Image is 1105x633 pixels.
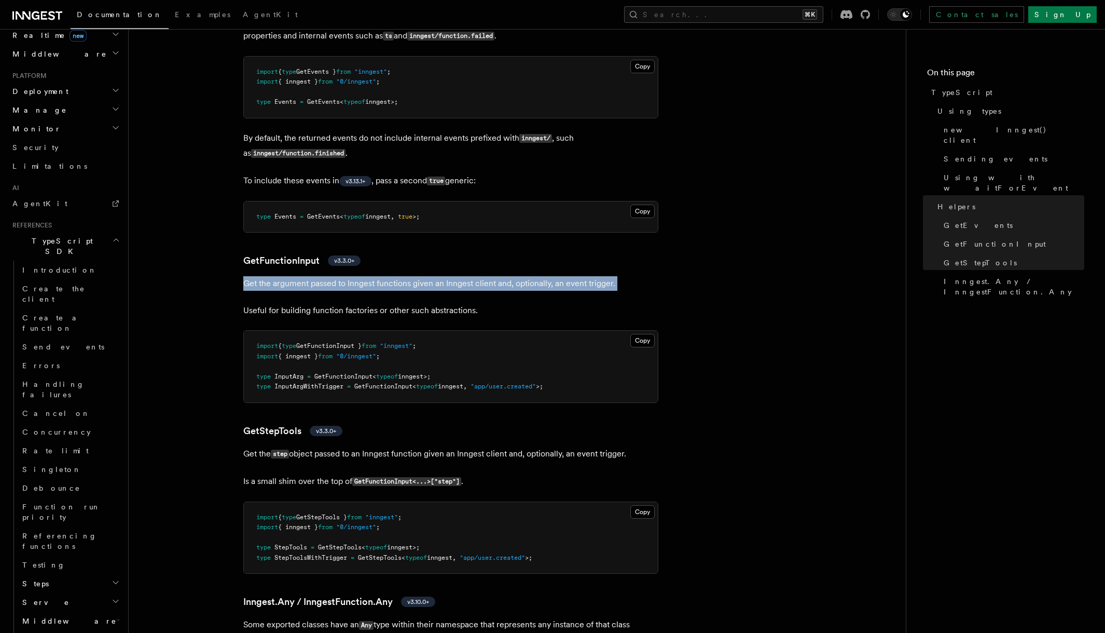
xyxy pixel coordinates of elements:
span: import [256,68,278,75]
p: Is a small shim over the top of . [243,474,658,489]
span: "inngest" [380,342,412,349]
span: "inngest" [365,514,398,521]
a: Inngest.Any / InngestFunction.Anyv3.10.0+ [243,595,435,609]
span: = [300,98,303,105]
span: Documentation [77,10,162,19]
span: { inngest } [278,78,318,85]
a: Helpers [933,197,1084,216]
span: Referencing functions [22,532,97,550]
span: inngest [365,213,391,220]
code: inngest/ [519,134,552,143]
span: GetFunctionInput [314,373,372,380]
span: { [278,514,282,521]
span: Platform [8,72,47,80]
span: type [282,68,296,75]
span: Introduction [22,266,97,274]
span: GetEvents [944,220,1013,231]
span: import [256,78,278,85]
span: type [256,383,271,390]
span: Sending events [944,154,1047,164]
span: "@/inngest" [336,78,376,85]
span: Examples [175,10,230,19]
code: GetFunctionInput<...>["step"] [352,477,461,486]
a: AgentKit [237,3,304,28]
a: Referencing functions [18,527,122,556]
span: Using with waitForEvent [944,172,1084,193]
code: Any [359,621,374,630]
button: Copy [630,205,655,218]
p: Get the argument passed to Inngest functions given an Inngest client and, optionally, an event tr... [243,276,658,291]
span: < [412,383,416,390]
span: < [402,554,405,561]
span: GetFunctionInput } [296,342,362,349]
span: ; [387,68,391,75]
p: Get the object passed to an Inngest function given an Inngest client and, optionally, an event tr... [243,447,658,462]
span: = [300,213,303,220]
span: GetFunctionInput [944,239,1046,249]
span: inngest>; [365,98,398,105]
span: import [256,342,278,349]
span: Function run priority [22,503,101,521]
span: Steps [18,578,49,589]
span: GetStepTools [358,554,402,561]
button: Copy [630,334,655,347]
span: typeof [376,373,398,380]
button: Search...⌘K [624,6,823,23]
span: "app/user.created" [460,554,525,561]
a: Introduction [18,261,122,279]
span: Limitations [12,162,87,170]
a: GetEvents [940,216,1084,235]
span: Testing [22,561,65,569]
span: < [362,544,365,551]
a: Testing [18,556,122,574]
span: >; [536,383,543,390]
a: Sign Up [1028,6,1097,23]
span: ; [412,342,416,349]
button: Realtimenew [8,26,122,45]
span: from [362,342,376,349]
span: inngest>; [398,373,431,380]
span: Security [12,143,59,152]
code: true [427,177,445,185]
span: TypeScript [931,87,992,98]
span: Create the client [22,285,85,303]
span: Middleware [18,616,117,626]
a: GetFunctionInputv3.3.0+ [243,253,361,268]
span: "@/inngest" [336,523,376,531]
span: import [256,523,278,531]
button: Copy [630,60,655,73]
span: Events [274,213,296,220]
span: from [318,353,333,360]
span: < [372,373,376,380]
a: Examples [169,3,237,28]
span: true [398,213,412,220]
span: AI [8,184,19,192]
span: inngest [438,383,463,390]
span: type [256,98,271,105]
span: typeof [365,544,387,551]
span: ; [376,353,380,360]
a: Concurrency [18,423,122,441]
span: from [347,514,362,521]
a: TypeScript [927,83,1084,102]
span: GetEvents } [296,68,336,75]
span: < [340,98,343,105]
span: Errors [22,361,60,370]
span: References [8,221,52,230]
a: Function run priority [18,497,122,527]
span: , [452,554,456,561]
span: type [282,514,296,521]
button: Middleware [18,612,122,630]
span: GetStepTools [944,258,1017,268]
button: Copy [630,505,655,519]
span: from [336,68,351,75]
span: = [347,383,351,390]
span: Realtime [8,30,87,41]
span: ; [376,523,380,531]
a: AgentKit [8,194,122,213]
span: Handling failures [22,380,85,399]
span: Inngest.Any / InngestFunction.Any [944,276,1084,297]
button: Monitor [8,119,122,138]
span: v3.10.0+ [407,598,429,606]
span: Monitor [8,124,61,134]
